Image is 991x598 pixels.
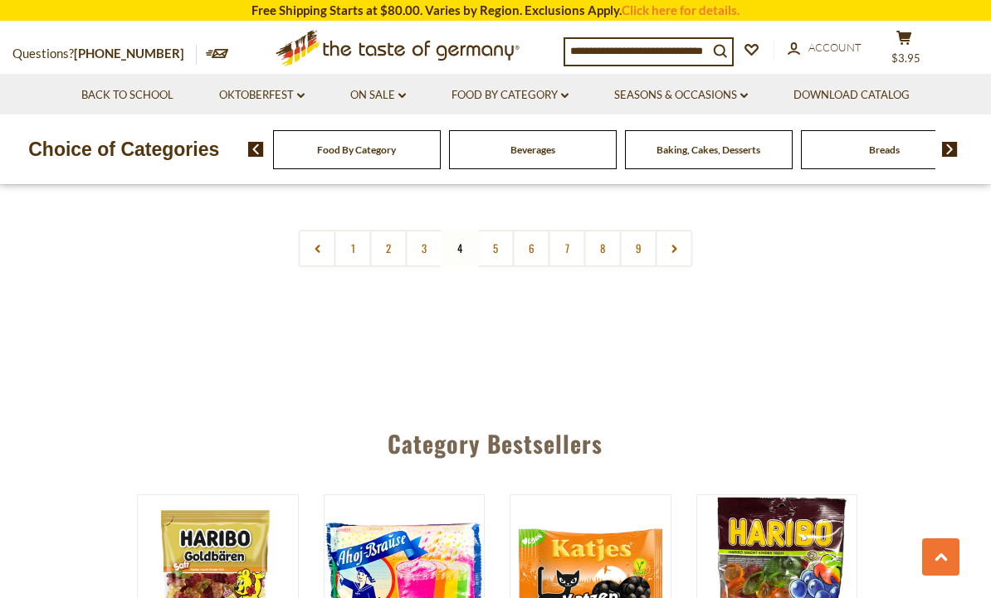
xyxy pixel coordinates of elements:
a: 6 [513,230,550,267]
a: Food By Category [452,86,569,105]
a: Breads [869,143,900,156]
a: 3 [406,230,443,267]
span: $3.95 [891,51,920,65]
a: Beverages [510,143,555,156]
img: next arrow [942,142,958,157]
a: 9 [620,230,657,267]
p: Questions? [12,43,197,65]
img: previous arrow [248,142,264,157]
a: 7 [549,230,586,267]
a: 8 [584,230,622,267]
a: On Sale [350,86,406,105]
a: Back to School [81,86,173,105]
a: [PHONE_NUMBER] [74,46,184,61]
a: 2 [370,230,408,267]
a: Seasons & Occasions [614,86,748,105]
button: $3.95 [879,30,929,71]
a: 5 [477,230,515,267]
div: Category Bestsellers [30,406,961,474]
a: Baking, Cakes, Desserts [657,143,760,156]
a: Oktoberfest [219,86,305,105]
a: Account [788,39,862,57]
a: Food By Category [317,143,396,156]
span: Account [808,41,862,54]
a: Download Catalog [793,86,910,105]
a: 1 [334,230,372,267]
a: Click here for details. [622,2,740,17]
